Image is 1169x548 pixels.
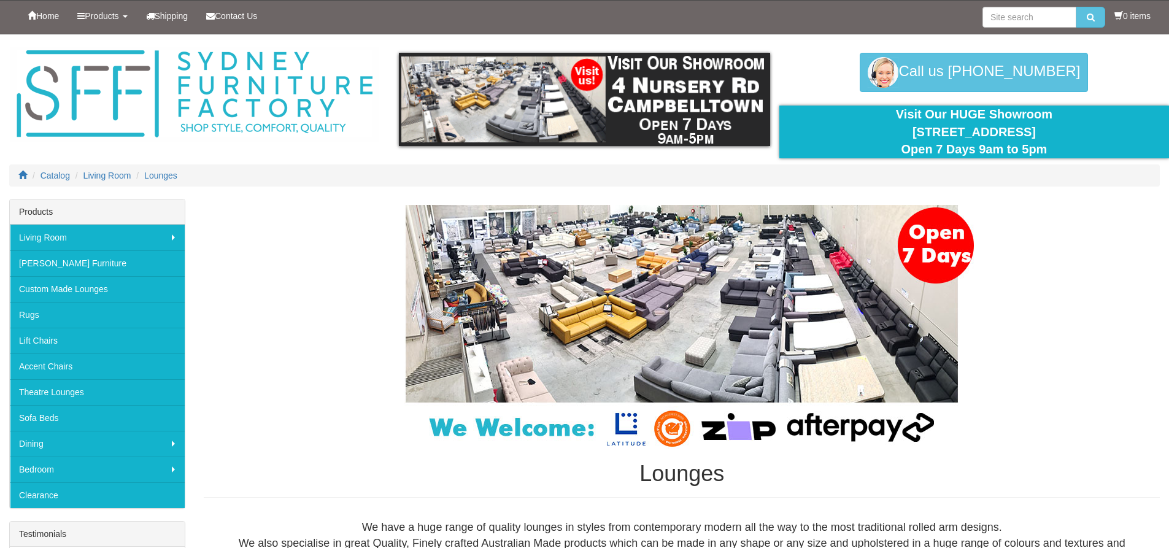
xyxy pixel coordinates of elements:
img: Sydney Furniture Factory [10,47,379,142]
h1: Lounges [204,461,1160,486]
a: Clearance [10,482,185,508]
li: 0 items [1114,10,1151,22]
a: Products [68,1,136,31]
a: Home [18,1,68,31]
a: Lounges [144,171,177,180]
a: Custom Made Lounges [10,276,185,302]
span: Home [36,11,59,21]
a: Theatre Lounges [10,379,185,405]
div: Visit Our HUGE Showroom [STREET_ADDRESS] Open 7 Days 9am to 5pm [789,106,1160,158]
div: Products [10,199,185,225]
span: Shipping [155,11,188,21]
a: Shipping [137,1,198,31]
a: Living Room [10,225,185,250]
a: Sofa Beds [10,405,185,431]
a: Bedroom [10,457,185,482]
a: Catalog [41,171,70,180]
a: Dining [10,431,185,457]
a: Living Room [83,171,131,180]
div: Testimonials [10,522,185,547]
a: Rugs [10,302,185,328]
a: [PERSON_NAME] Furniture [10,250,185,276]
a: Accent Chairs [10,353,185,379]
a: Contact Us [197,1,266,31]
img: showroom.gif [399,53,770,146]
img: Lounges [375,205,989,449]
input: Site search [982,7,1076,28]
span: Contact Us [215,11,257,21]
a: Lift Chairs [10,328,185,353]
span: Products [85,11,118,21]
